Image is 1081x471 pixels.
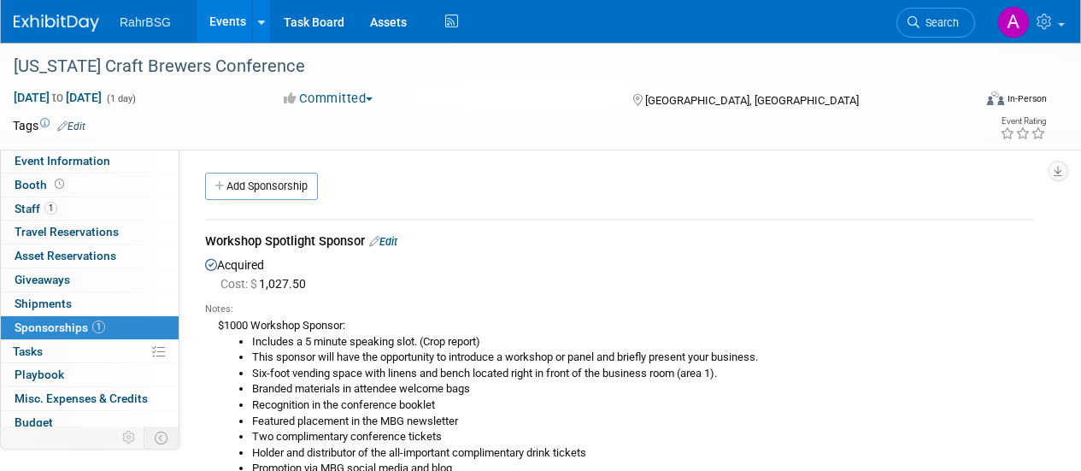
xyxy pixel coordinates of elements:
[205,173,318,200] a: Add Sponsorship
[1,197,179,221] a: Staff1
[144,427,179,449] td: Toggle Event Tabs
[220,277,313,291] span: 1,027.50
[1,174,179,197] a: Booth
[92,321,105,333] span: 1
[252,334,1034,350] li: Includes a 5 minute speaking slot. (Crop report)
[15,297,72,310] span: Shipments
[1000,117,1046,126] div: Event Rating
[13,344,43,358] span: Tasks
[205,233,1034,254] div: Workshop Spotlight Sponsor
[220,277,259,291] span: Cost: $
[919,16,959,29] span: Search
[1,292,179,315] a: Shipments
[896,8,975,38] a: Search
[15,225,119,238] span: Travel Reservations
[15,154,110,168] span: Event Information
[252,381,1034,397] li: Branded materials in attendee welcome bags
[205,303,1034,316] div: Notes:
[1,244,179,268] a: Asset Reservations
[50,91,66,104] span: to
[15,368,64,381] span: Playbook
[997,6,1030,38] img: Ashley Grotewold
[1,340,179,363] a: Tasks
[1,363,179,386] a: Playbook
[15,273,70,286] span: Giveaways
[15,249,116,262] span: Asset Reservations
[57,121,85,132] a: Edit
[1,387,179,410] a: Misc. Expenses & Credits
[13,90,103,105] span: [DATE] [DATE]
[252,445,1034,462] li: Holder and distributor of the all-important complimentary drink tickets
[1,221,179,244] a: Travel Reservations
[15,415,53,429] span: Budget
[1,316,179,339] a: Sponsorships1
[252,366,1034,382] li: Six-foot vending space with linens and bench located right in front of the business room (area 1).
[252,397,1034,414] li: Recognition in the conference booklet
[252,429,1034,445] li: Two complimentary conference tickets
[8,51,959,82] div: [US_STATE] Craft Brewers Conference
[1007,92,1047,105] div: In-Person
[1,150,179,173] a: Event Information
[44,202,57,215] span: 1
[15,392,148,405] span: Misc. Expenses & Credits
[15,202,57,215] span: Staff
[51,178,68,191] span: Booth not reserved yet
[645,94,859,107] span: [GEOGRAPHIC_DATA], [GEOGRAPHIC_DATA]
[1,411,179,434] a: Budget
[896,89,1047,115] div: Event Format
[115,427,144,449] td: Personalize Event Tab Strip
[14,15,99,32] img: ExhibitDay
[278,90,379,108] button: Committed
[15,178,68,191] span: Booth
[15,321,105,334] span: Sponsorships
[13,117,85,134] td: Tags
[252,414,1034,430] li: Featured placement in the MBG newsletter
[252,350,1034,366] li: This sponsor will have the opportunity to introduce a workshop or panel and briefly present your ...
[369,235,397,248] a: Edit
[1,268,179,291] a: Giveaways
[120,15,171,29] span: RahrBSG
[987,91,1004,105] img: Format-Inperson.png
[105,93,136,104] span: (1 day)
